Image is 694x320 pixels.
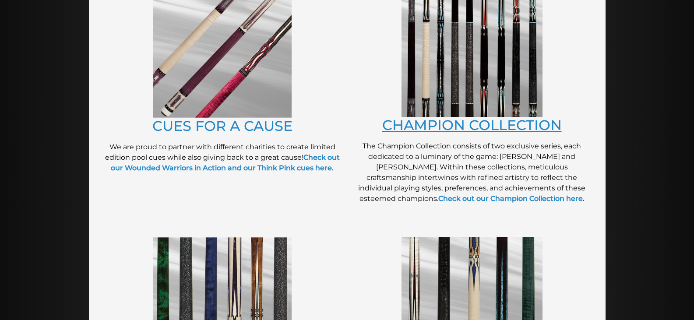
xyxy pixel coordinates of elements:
[438,194,583,203] a: Check out our Champion Collection here
[152,117,292,134] a: CUES FOR A CAUSE
[352,141,592,204] p: The Champion Collection consists of two exclusive series, each dedicated to a luminary of the gam...
[382,116,562,134] a: CHAMPION COLLECTION
[111,153,340,172] a: Check out our Wounded Warriors in Action and our Think Pink cues here.
[102,142,343,173] p: We are proud to partner with different charities to create limited edition pool cues while also g...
